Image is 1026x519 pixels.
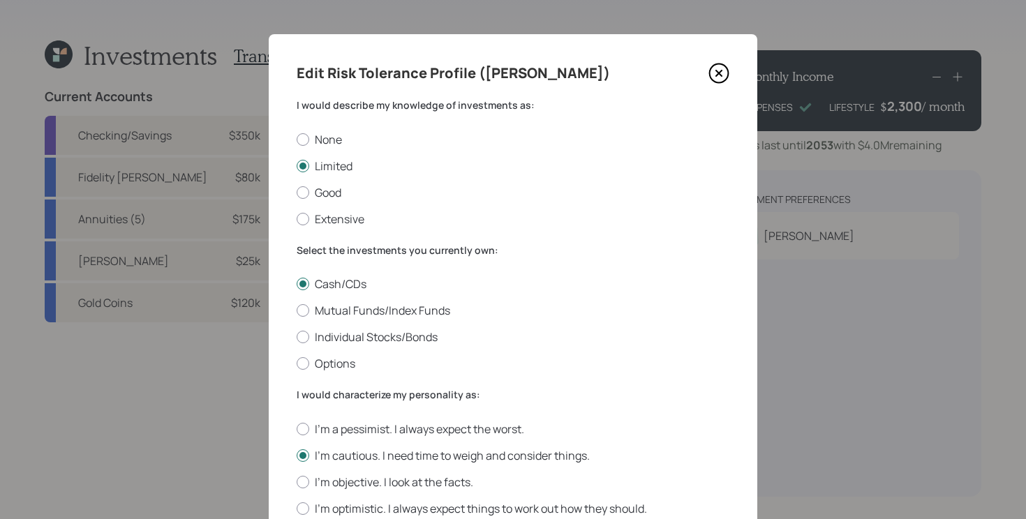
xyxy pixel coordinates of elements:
label: I would describe my knowledge of investments as: [297,98,729,112]
label: None [297,132,729,147]
label: Limited [297,158,729,174]
label: Select the investments you currently own: [297,243,729,257]
label: Mutual Funds/Index Funds [297,303,729,318]
label: I'm optimistic. I always expect things to work out how they should. [297,501,729,516]
label: Individual Stocks/Bonds [297,329,729,345]
h4: Edit Risk Tolerance Profile ([PERSON_NAME]) [297,62,610,84]
label: Good [297,185,729,200]
label: Options [297,356,729,371]
label: Extensive [297,211,729,227]
label: I'm cautious. I need time to weigh and consider things. [297,448,729,463]
label: I'm a pessimist. I always expect the worst. [297,421,729,437]
label: Cash/CDs [297,276,729,292]
label: I would characterize my personality as: [297,388,729,402]
label: I'm objective. I look at the facts. [297,474,729,490]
